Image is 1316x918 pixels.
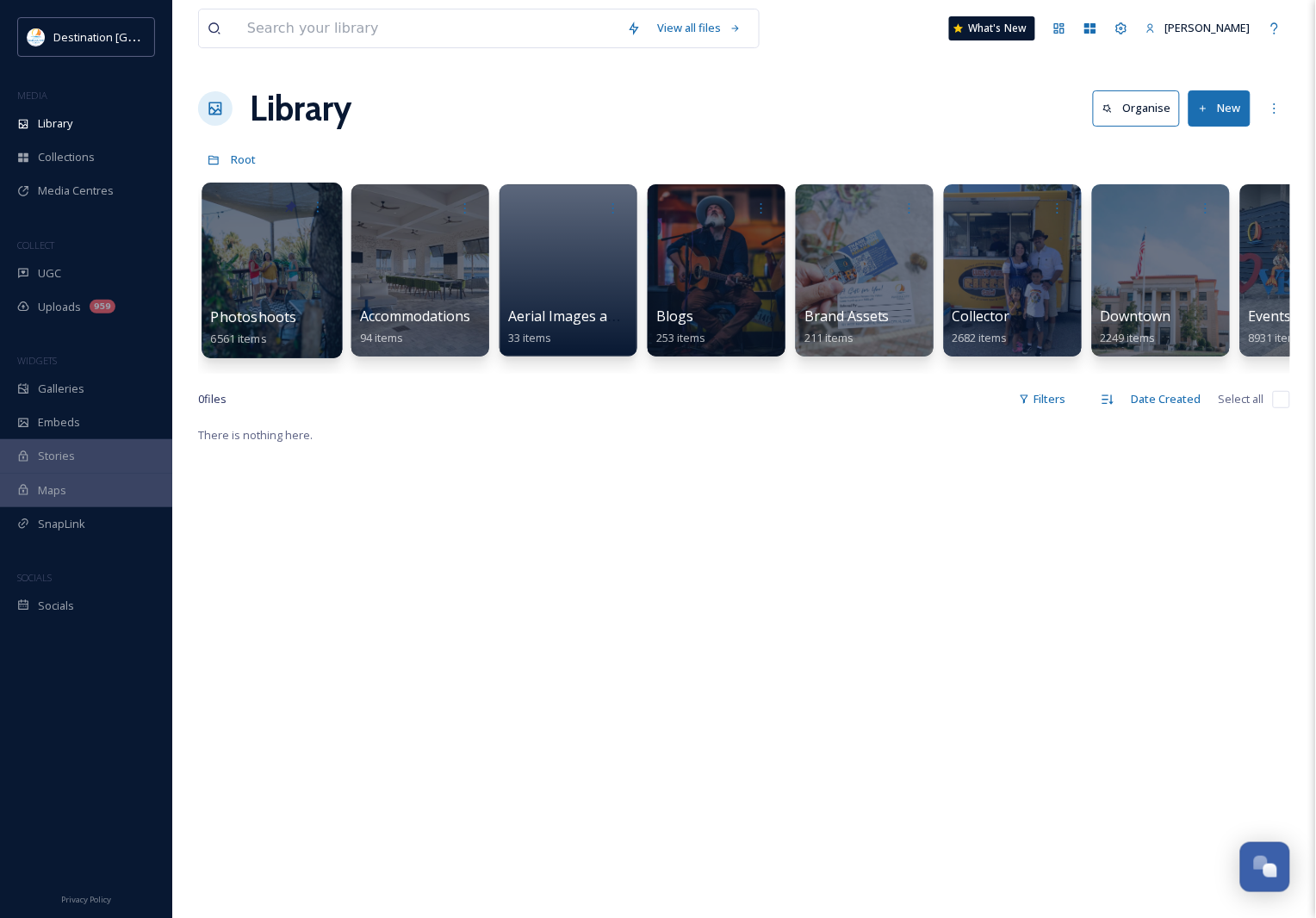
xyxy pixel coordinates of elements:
[198,427,313,443] span: There is nothing here.
[360,307,470,326] span: Accommodations
[61,889,111,909] a: Privacy Policy
[38,414,80,431] span: Embeds
[211,331,267,346] span: 6561 items
[38,149,95,165] span: Collections
[38,482,66,499] span: Maps
[17,89,47,102] span: MEDIA
[38,598,74,614] span: Socials
[198,391,227,407] span: 0 file s
[656,307,693,326] span: Blogs
[1123,382,1210,416] div: Date Created
[1240,842,1290,892] button: Open Chat
[38,265,61,282] span: UGC
[360,330,403,345] span: 94 items
[1189,90,1251,126] button: New
[953,308,1010,345] a: Collector2682 items
[360,308,470,345] a: Accommodations94 items
[1010,382,1075,416] div: Filters
[1137,11,1259,45] a: [PERSON_NAME]
[508,330,551,345] span: 33 items
[953,330,1008,345] span: 2682 items
[38,516,85,532] span: SnapLink
[1093,90,1180,126] button: Organise
[38,448,75,464] span: Stories
[38,183,114,199] span: Media Centres
[239,9,618,47] input: Search your library
[231,149,256,170] a: Root
[17,239,54,251] span: COLLECT
[1165,20,1251,35] span: [PERSON_NAME]
[1101,308,1171,345] a: Downtown2249 items
[804,330,854,345] span: 211 items
[250,83,351,134] a: Library
[1101,307,1171,326] span: Downtown
[17,354,57,367] span: WIDGETS
[53,28,225,45] span: Destination [GEOGRAPHIC_DATA]
[38,299,81,315] span: Uploads
[231,152,256,167] span: Root
[1249,308,1304,345] a: Events8931 items
[1219,391,1264,407] span: Select all
[28,28,45,46] img: download.png
[1093,90,1189,126] a: Organise
[1101,330,1156,345] span: 2249 items
[804,307,890,326] span: Brand Assets
[953,307,1010,326] span: Collector
[17,571,52,584] span: SOCIALS
[90,300,115,313] div: 959
[649,11,750,45] a: View all files
[656,330,705,345] span: 253 items
[211,307,297,326] span: Photoshoots
[508,307,663,326] span: Aerial Images and Video
[38,381,84,397] span: Galleries
[1249,307,1292,326] span: Events
[508,308,663,345] a: Aerial Images and Video33 items
[1249,330,1304,345] span: 8931 items
[949,16,1035,40] a: What's New
[211,309,297,347] a: Photoshoots6561 items
[656,308,705,345] a: Blogs253 items
[38,115,72,132] span: Library
[804,308,890,345] a: Brand Assets211 items
[61,895,111,906] span: Privacy Policy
